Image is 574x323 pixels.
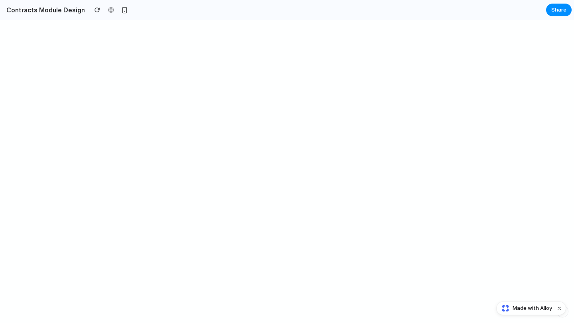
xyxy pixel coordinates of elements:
a: Made with Alloy [497,304,553,312]
button: Dismiss watermark [554,304,564,313]
span: Share [551,6,566,14]
button: Share [546,4,572,16]
span: Made with Alloy [513,304,552,312]
h2: Contracts Module Design [3,5,85,15]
